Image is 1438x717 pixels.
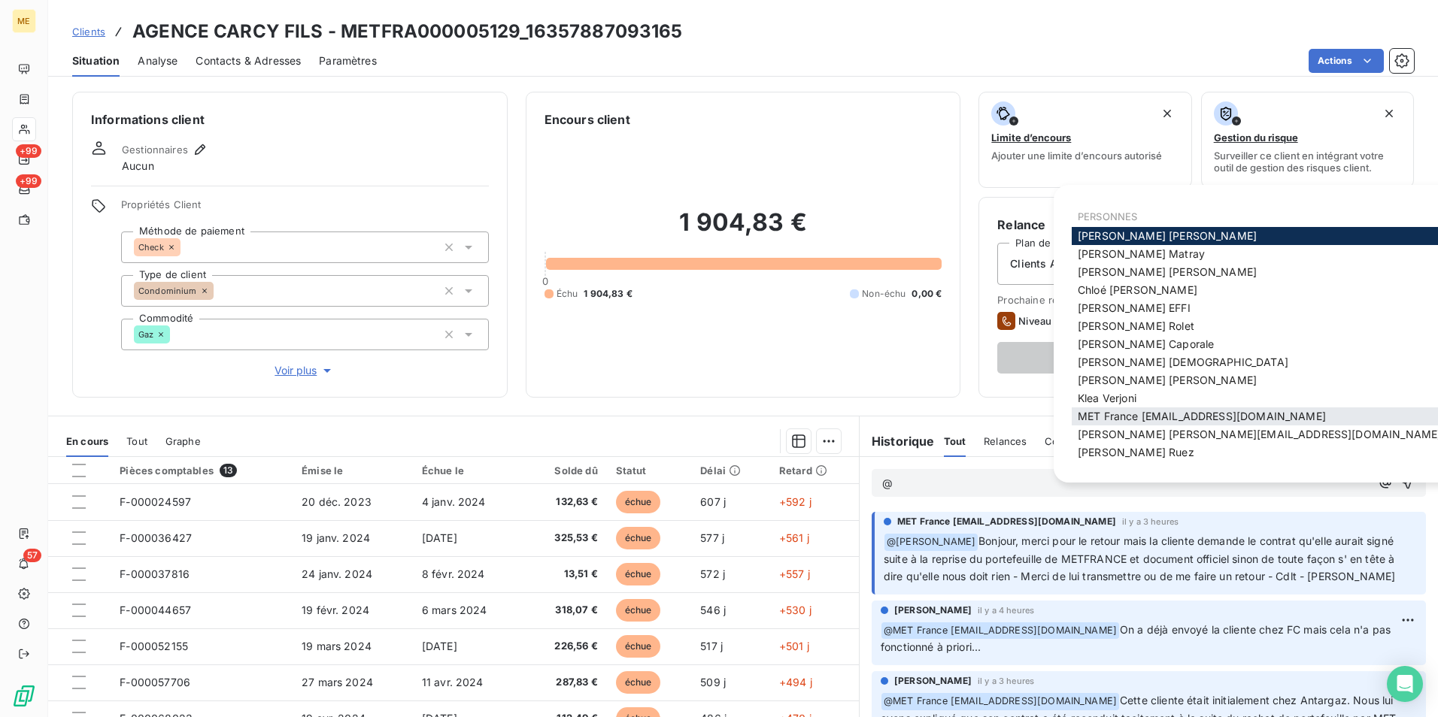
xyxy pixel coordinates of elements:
[422,567,485,580] span: 8 févr. 2024
[122,144,188,156] span: Gestionnaires
[978,92,1191,188] button: Limite d’encoursAjouter une limite d’encours autorisé
[422,531,457,544] span: [DATE]
[616,599,661,622] span: échue
[422,676,484,688] span: 11 avr. 2024
[302,640,372,652] span: 19 mars 2024
[1078,392,1136,404] span: Klea Verjoni
[302,604,369,616] span: 19 févr. 2024
[700,676,726,688] span: 509 j
[1078,283,1197,296] span: Chloé [PERSON_NAME]
[120,676,190,688] span: F-000057706
[214,284,226,298] input: Ajouter une valeur
[978,606,1034,615] span: il y a 4 heures
[122,159,154,174] span: Aucun
[302,464,404,476] div: Émise le
[884,534,1397,582] span: Bonjour, merci pour le retour mais la cliente demande le contrat qu'elle aurait signé suite à la ...
[1078,374,1257,386] span: [PERSON_NAME] [PERSON_NAME]
[23,549,41,562] span: 57
[138,243,164,252] span: Check
[534,464,598,476] div: Solde dû
[700,495,726,508] span: 607 j
[302,676,373,688] span: 27 mars 2024
[12,177,35,201] a: +99
[991,150,1162,162] span: Ajouter une limite d’encours autorisé
[302,531,370,544] span: 19 janv. 2024
[1078,265,1257,278] span: [PERSON_NAME] [PERSON_NAME]
[138,286,197,295] span: Condominium
[120,604,191,616] span: F-000044657
[170,328,182,341] input: Ajouter une valeur
[196,53,301,68] span: Contacts & Adresses
[616,491,661,513] span: échue
[422,640,457,652] span: [DATE]
[997,294,1395,306] span: Prochaine relance prévue le
[616,671,661,694] span: échue
[616,464,683,476] div: Statut
[1201,92,1414,188] button: Gestion du risqueSurveiller ce client en intégrant votre outil de gestion des risques client.
[66,435,108,447] span: En cours
[120,495,191,508] span: F-000024597
[978,676,1034,685] span: il y a 3 heures
[165,435,201,447] span: Graphe
[1078,446,1194,458] span: [PERSON_NAME] Ruez
[12,147,35,171] a: +99
[997,342,1365,374] button: Relancer
[700,640,723,652] span: 517 j
[584,287,633,301] span: 1 904,83 €
[1214,132,1298,144] span: Gestion du risque
[881,623,1394,654] span: On a déjà envoyé la cliente chez FC mais cela n'a pas fonctionné à priori...
[1018,315,1059,327] span: Niveau 7
[779,531,809,544] span: +561 j
[882,476,893,489] span: @
[700,464,761,476] div: Délai
[138,53,177,68] span: Analyse
[912,287,942,301] span: 0,00 €
[220,464,237,477] span: 13
[534,567,598,582] span: 13,51 €
[302,495,372,508] span: 20 déc. 2023
[12,684,36,708] img: Logo LeanPay
[860,432,935,450] h6: Historique
[319,53,377,68] span: Paramètres
[72,24,105,39] a: Clients
[1045,435,1114,447] span: Commentaires
[779,495,812,508] span: +592 j
[700,567,725,580] span: 572 j
[72,26,105,38] span: Clients
[1078,301,1191,314] span: [PERSON_NAME] EFFI
[616,635,661,658] span: échue
[944,435,966,447] span: Tout
[1078,410,1326,422] span: MET France [EMAIL_ADDRESS][DOMAIN_NAME]
[91,110,489,129] h6: Informations client
[534,495,598,510] span: 132,63 €
[120,567,190,580] span: F-000037816
[779,567,810,580] span: +557 j
[557,287,578,301] span: Échu
[534,675,598,690] span: 287,83 €
[1078,247,1205,260] span: [PERSON_NAME] Matray
[616,563,661,585] span: échue
[1309,49,1384,73] button: Actions
[72,53,120,68] span: Situation
[126,435,147,447] span: Tout
[16,174,41,188] span: +99
[545,110,630,129] h6: Encours client
[1078,319,1194,332] span: [PERSON_NAME] Rolet
[422,495,486,508] span: 4 janv. 2024
[422,464,516,476] div: Échue le
[138,330,153,339] span: Gaz
[884,534,978,551] span: @ [PERSON_NAME]
[881,693,1119,710] span: @ MET France [EMAIL_ADDRESS][DOMAIN_NAME]
[16,144,41,158] span: +99
[121,198,489,219] span: Propriétés Client
[121,362,489,379] button: Voir plus
[779,604,812,616] span: +530 j
[120,640,188,652] span: F-000052155
[545,207,942,253] h2: 1 904,83 €
[897,515,1116,528] span: MET France [EMAIL_ADDRESS][DOMAIN_NAME]
[881,622,1119,640] span: @ MET France [EMAIL_ADDRESS][DOMAIN_NAME]
[120,531,192,544] span: F-000036427
[984,435,1027,447] span: Relances
[894,604,972,617] span: [PERSON_NAME]
[275,363,335,378] span: Voir plus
